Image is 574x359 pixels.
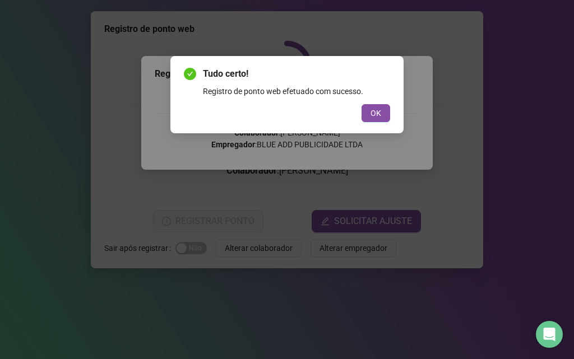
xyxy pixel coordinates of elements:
span: check-circle [184,68,196,80]
span: OK [371,107,381,119]
div: Open Intercom Messenger [536,321,563,348]
span: Tudo certo! [203,67,390,81]
div: Registro de ponto web efetuado com sucesso. [203,85,390,97]
button: OK [362,104,390,122]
